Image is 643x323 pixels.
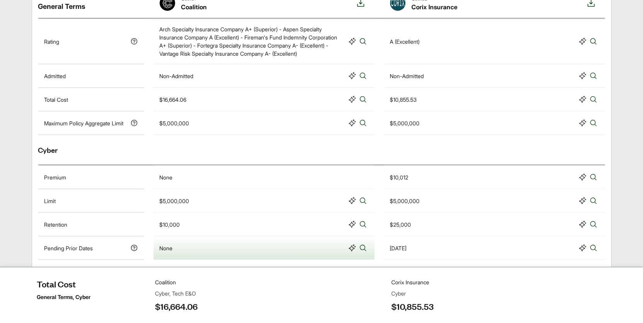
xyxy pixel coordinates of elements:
[390,315,399,323] div: N/A
[44,119,124,127] p: Maximum Policy Aggregate Limit
[390,173,409,181] div: $10,012
[390,72,424,80] div: Non-Admitted
[181,2,207,12] span: Coalition
[44,268,82,276] p: Continuity Date
[160,268,176,276] div: [DATE]
[160,291,192,299] div: Full prior acts
[44,96,68,104] p: Total Cost
[160,220,180,229] div: $10,000
[44,244,93,252] p: Pending Prior Dates
[44,315,106,323] p: Separate Or Shared Limit
[160,25,345,58] div: Arch Specialty Insurance Company A+ (Superior) - Aspen Specialty Insurance Company A (Excellent) ...
[160,72,194,80] div: Non-Admitted
[390,197,420,205] div: $5,000,000
[160,197,189,205] div: $5,000,000
[390,244,407,252] div: [DATE]
[412,2,458,12] span: Corix Insurance
[390,38,420,46] div: A (Excellent)
[390,96,417,104] div: $10,855.53
[390,220,411,229] div: $25,000
[160,315,169,323] div: N/A
[160,173,173,181] div: None
[160,119,189,127] div: $5,000,000
[44,197,56,205] p: Limit
[160,244,173,252] div: None
[38,135,605,166] div: Cyber
[44,220,68,229] p: Retention
[44,291,92,299] p: Prior Acts Exclusion
[44,38,60,46] p: Rating
[44,72,66,80] p: Admitted
[44,173,67,181] p: Premium
[160,96,187,104] div: $16,664.06
[390,119,420,127] div: $5,000,000
[390,268,407,276] div: [DATE]
[390,291,423,299] div: Full prior acts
